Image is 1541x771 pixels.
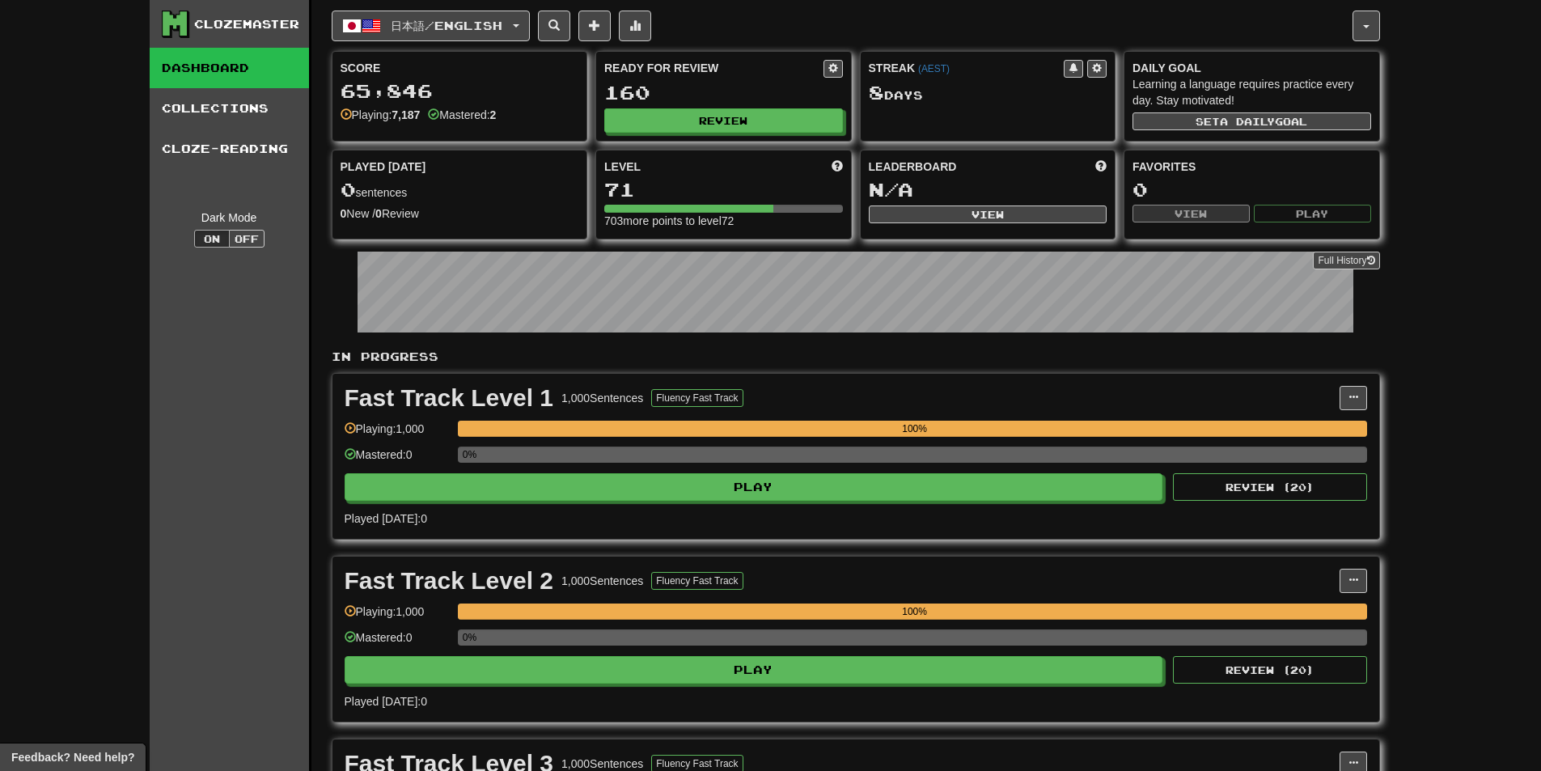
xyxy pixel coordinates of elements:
span: This week in points, UTC [1095,159,1107,175]
div: sentences [341,180,579,201]
div: Clozemaster [194,16,299,32]
button: Fluency Fast Track [651,389,743,407]
button: 日本語/English [332,11,530,41]
span: 8 [869,81,884,104]
span: N/A [869,178,913,201]
span: 0 [341,178,356,201]
div: Playing: 1,000 [345,604,450,630]
div: Streak [869,60,1065,76]
div: 160 [604,83,843,103]
span: Played [DATE]: 0 [345,695,427,708]
div: Favorites [1132,159,1371,175]
a: Collections [150,88,309,129]
div: Fast Track Level 1 [345,386,554,410]
div: Learning a language requires practice every day. Stay motivated! [1132,76,1371,108]
div: Mastered: 0 [345,629,450,656]
div: 65,846 [341,81,579,101]
div: 100% [463,604,1367,620]
div: Playing: [341,107,421,123]
div: Daily Goal [1132,60,1371,76]
div: New / Review [341,205,579,222]
button: Review [604,108,843,133]
div: Score [341,60,579,76]
button: Review (20) [1173,473,1367,501]
p: In Progress [332,349,1380,365]
span: a daily [1220,116,1275,127]
button: Seta dailygoal [1132,112,1371,130]
strong: 0 [375,207,382,220]
span: Played [DATE] [341,159,426,175]
strong: 7,187 [392,108,420,121]
div: 703 more points to level 72 [604,213,843,229]
a: Dashboard [150,48,309,88]
button: Play [1254,205,1371,222]
a: Cloze-Reading [150,129,309,169]
span: Level [604,159,641,175]
button: On [194,230,230,248]
button: Play [345,473,1163,501]
strong: 2 [490,108,497,121]
span: Played [DATE]: 0 [345,512,427,525]
div: Mastered: [428,107,496,123]
span: Score more points to level up [832,159,843,175]
div: Ready for Review [604,60,823,76]
div: Mastered: 0 [345,447,450,473]
button: View [1132,205,1250,222]
button: Review (20) [1173,656,1367,684]
div: 100% [463,421,1367,437]
div: Day s [869,83,1107,104]
div: Fast Track Level 2 [345,569,554,593]
a: Full History [1313,252,1379,269]
a: (AEST) [918,63,950,74]
span: Leaderboard [869,159,957,175]
strong: 0 [341,207,347,220]
button: Fluency Fast Track [651,572,743,590]
div: 1,000 Sentences [561,390,643,406]
span: Open feedback widget [11,749,134,765]
button: Add sentence to collection [578,11,611,41]
button: View [869,205,1107,223]
button: Off [229,230,265,248]
button: Search sentences [538,11,570,41]
div: 1,000 Sentences [561,573,643,589]
div: Dark Mode [162,210,297,226]
span: 日本語 / English [391,19,502,32]
button: Play [345,656,1163,684]
button: More stats [619,11,651,41]
div: 71 [604,180,843,200]
div: Playing: 1,000 [345,421,450,447]
div: 0 [1132,180,1371,200]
